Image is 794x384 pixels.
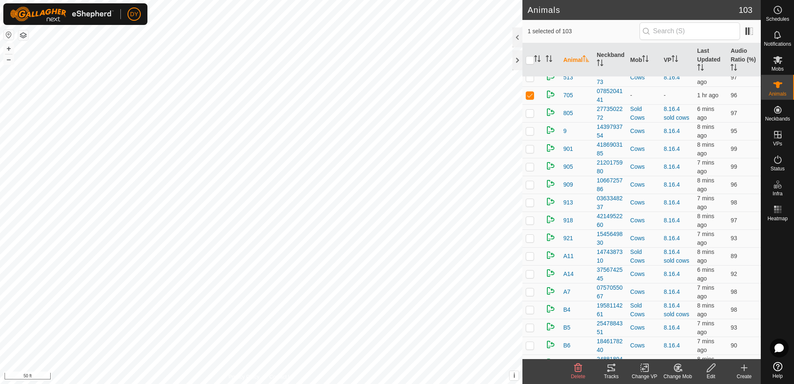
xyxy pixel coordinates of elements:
img: returning on [546,143,556,153]
span: 95 [730,128,737,134]
span: A14 [563,270,573,278]
div: 2488189485 [597,355,624,372]
div: Cows [630,234,657,243]
span: Heatmap [767,216,788,221]
div: Cows [630,180,657,189]
a: 8.16.4 sold cows [664,249,689,264]
h2: Animals [527,5,738,15]
span: Delete [571,374,586,379]
img: returning on [546,89,556,99]
span: B4 [563,305,570,314]
div: Cows [630,341,657,350]
p-sorticon: Activate to sort [671,57,678,63]
span: 99 [730,145,737,152]
div: 1066725786 [597,176,624,194]
p-sorticon: Activate to sort [546,57,552,63]
div: 2773502272 [597,105,624,122]
span: Animals [769,91,787,96]
span: 16 Aug 2025, 12:42 pm [697,213,714,228]
span: 513 [563,73,573,82]
img: returning on [546,322,556,332]
span: 97 [730,217,737,224]
img: returning on [546,125,556,135]
span: 16 Aug 2025, 12:42 pm [697,70,714,85]
a: 8.16.4 [664,163,680,170]
div: 1439793754 [597,123,624,140]
span: 918 [563,216,573,225]
img: returning on [546,179,556,189]
span: 16 Aug 2025, 12:43 pm [697,338,714,353]
span: 905 [563,162,573,171]
div: Cows [630,270,657,278]
a: 8.16.4 [664,181,680,188]
span: 98 [730,199,737,206]
span: 93 [730,235,737,241]
span: 103 [739,4,752,16]
p-sorticon: Activate to sort [534,57,541,63]
img: Gallagher Logo [10,7,114,22]
a: Help [761,359,794,382]
div: 2120175980 [597,158,624,176]
span: 805 [563,109,573,118]
th: Audio Ratio (%) [727,43,761,77]
img: returning on [546,197,556,207]
span: 16 Aug 2025, 12:43 pm [697,266,714,282]
div: 0757055067 [597,283,624,301]
th: Neckband [593,43,627,77]
a: 8.16.4 [664,217,680,224]
button: Reset Map [4,30,14,40]
button: i [510,371,519,380]
span: Notifications [764,42,791,47]
p-sorticon: Activate to sort [642,57,649,63]
span: 901 [563,145,573,153]
div: Edit [694,373,728,380]
div: 0785204141 [597,87,624,104]
span: Mobs [772,66,784,71]
span: 97 [730,110,737,116]
span: 16 Aug 2025, 12:42 pm [697,320,714,335]
div: 1474387310 [597,248,624,265]
div: 4186903185 [597,140,624,158]
span: i [513,372,515,379]
div: Cows [630,216,657,225]
img: returning on [546,214,556,224]
a: 8.16.4 [664,288,680,295]
span: B5 [563,323,570,332]
span: 92 [730,271,737,277]
div: 1958114261 [597,301,624,319]
span: 16 Aug 2025, 12:43 pm [697,231,714,246]
a: 8.16.4 [664,271,680,277]
div: Sold Cows [630,248,657,265]
button: Map Layers [18,30,28,40]
div: Cows [630,323,657,332]
a: 8.16.4 [664,145,680,152]
span: A7 [563,288,570,296]
span: Neckbands [765,116,790,121]
div: 2438121473 [597,69,624,86]
div: - [630,91,657,100]
span: 16 Aug 2025, 11:12 am [697,92,718,98]
span: 16 Aug 2025, 12:43 pm [697,195,714,210]
div: Cows [630,162,657,171]
img: returning on [546,304,556,314]
img: returning on [546,250,556,260]
div: Cows [630,288,657,296]
span: 16 Aug 2025, 12:42 pm [697,141,714,157]
div: 0363348237 [597,194,624,212]
span: 16 Aug 2025, 12:42 pm [697,123,714,139]
div: Change VP [628,373,661,380]
span: 96 [730,92,737,98]
div: Create [728,373,761,380]
span: 99 [730,163,737,170]
span: 16 Aug 2025, 12:42 pm [697,356,714,371]
div: 2547884351 [597,319,624,337]
app-display-virtual-paddock-transition: - [664,92,666,98]
a: 8.16.4 [664,235,680,241]
div: Cows [630,145,657,153]
input: Search (S) [640,22,740,40]
button: + [4,44,14,54]
div: 3756742545 [597,266,624,283]
span: 921 [563,234,573,243]
span: 90 [730,342,737,349]
span: 16 Aug 2025, 12:42 pm [697,249,714,264]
